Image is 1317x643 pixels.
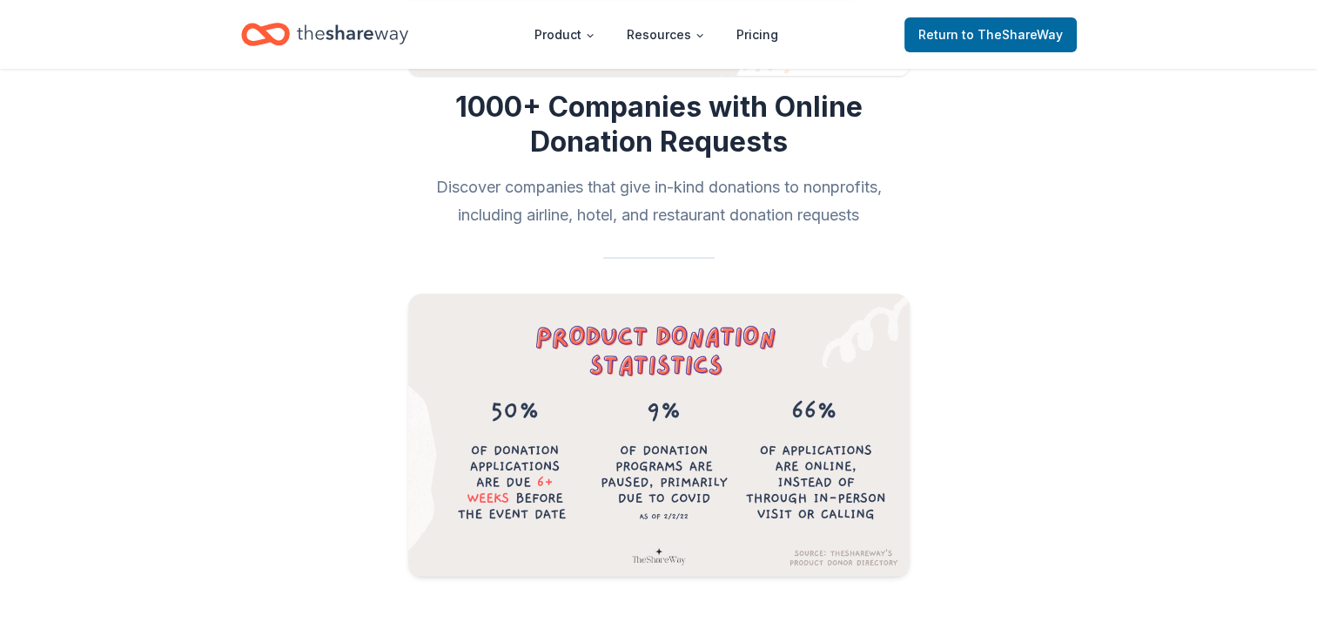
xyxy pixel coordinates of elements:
[904,17,1077,52] a: Returnto TheShareWay
[918,24,1063,45] span: Return
[408,294,910,576] img: Donation Application Statistics
[962,27,1063,42] span: to TheShareWay
[613,17,719,52] button: Resources
[521,14,792,55] nav: Main
[722,17,792,52] a: Pricing
[521,17,609,52] button: Product
[408,90,910,159] h1: 1000+ Companies with Online Donation Requests
[241,14,408,55] a: Home
[408,173,910,229] h2: Discover companies that give in-kind donations to nonprofits, including airline, hotel, and resta...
